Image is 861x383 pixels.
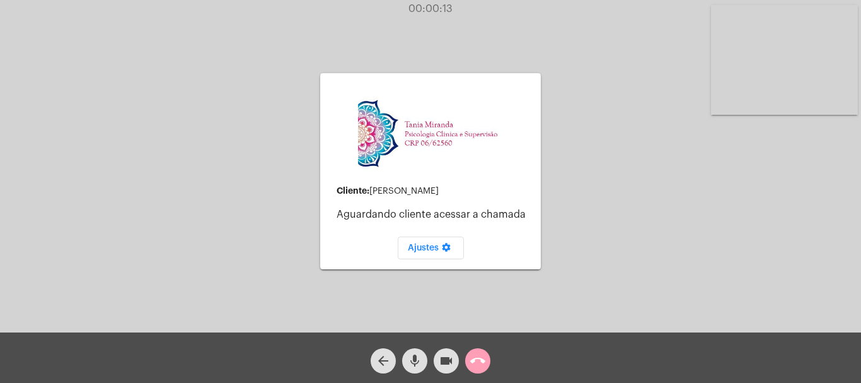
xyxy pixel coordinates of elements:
mat-icon: settings [439,242,454,257]
div: [PERSON_NAME] [337,186,531,196]
button: Ajustes [398,237,464,259]
mat-icon: call_end [470,353,485,368]
mat-icon: videocam [439,353,454,368]
img: 82f91219-cc54-a9e9-c892-318f5ec67ab1.jpg [358,97,503,170]
span: Ajustes [408,244,454,252]
span: 00:00:13 [408,4,453,14]
strong: Cliente: [337,186,369,195]
mat-icon: mic [407,353,422,368]
mat-icon: arrow_back [376,353,391,368]
p: Aguardando cliente acessar a chamada [337,209,531,220]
